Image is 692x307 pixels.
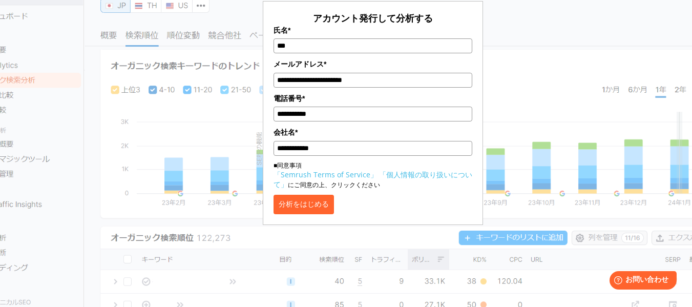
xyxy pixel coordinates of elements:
[274,58,472,70] label: メールアドレス*
[274,161,472,190] p: ■同意事項 にご同意の上、クリックください
[601,267,681,296] iframe: Help widget launcher
[313,12,433,24] span: アカウント発行して分析する
[274,195,334,214] button: 分析をはじめる
[274,93,472,104] label: 電話番号*
[274,170,378,179] a: 「Semrush Terms of Service」
[274,170,472,189] a: 「個人情報の取り扱いについて」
